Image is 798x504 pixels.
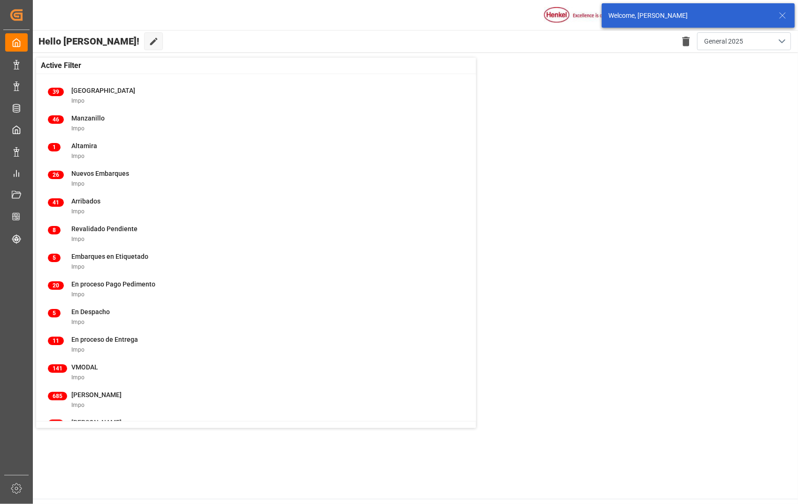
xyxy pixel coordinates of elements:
a: 39[GEOGRAPHIC_DATA]Impo [48,86,464,105]
span: Active Filter [41,60,81,71]
a: 26Nuevos EmbarquesImpo [48,169,464,188]
span: General 2025 [704,37,743,46]
span: En proceso Pago Pedimento [71,280,155,288]
a: 5Embarques en EtiquetadoImpo [48,252,464,271]
span: Arribados [71,197,100,205]
span: Impo [71,98,84,104]
span: 26 [48,171,64,179]
span: Impo [71,208,84,215]
a: 8Revalidado PendienteImpo [48,224,464,244]
span: 8 [48,226,61,234]
span: 1 [48,143,61,151]
a: 28[PERSON_NAME] [48,418,464,437]
span: 28 [48,420,64,428]
span: Impo [71,236,84,242]
a: 685[PERSON_NAME]Impo [48,390,464,410]
button: open menu [697,32,791,50]
span: Impo [71,374,84,381]
span: Impo [71,402,84,408]
a: 141VMODALImpo [48,362,464,382]
img: Henkel%20logo.jpg_1689854090.jpg [544,7,623,23]
a: 46ManzanilloImpo [48,113,464,133]
span: 20 [48,281,64,290]
span: 11 [48,337,64,345]
span: [PERSON_NAME] [71,391,122,399]
span: 41 [48,198,64,207]
span: Hello [PERSON_NAME]! [38,32,139,50]
span: Impo [71,346,84,353]
span: Nuevos Embarques [71,170,129,177]
span: 685 [48,392,67,400]
span: Embarques en Etiquetado [71,253,148,260]
span: Impo [71,291,84,298]
a: 11En proceso de EntregaImpo [48,335,464,354]
a: 41ArribadosImpo [48,196,464,216]
span: En proceso de Entrega [71,336,138,343]
a: 20En proceso Pago PedimentoImpo [48,279,464,299]
span: 141 [48,364,67,373]
span: 46 [48,115,64,124]
span: Impo [71,153,84,159]
a: 5En DespachoImpo [48,307,464,327]
span: [PERSON_NAME] [71,419,122,426]
span: Revalidado Pendiente [71,225,138,233]
span: VMODAL [71,363,98,371]
span: En Despacho [71,308,110,316]
span: Impo [71,263,84,270]
a: 1AltamiraImpo [48,141,464,161]
span: 5 [48,254,61,262]
span: Impo [71,125,84,132]
span: Manzanillo [71,114,105,122]
span: [GEOGRAPHIC_DATA] [71,87,135,94]
span: 5 [48,309,61,317]
span: Impo [71,319,84,325]
span: Altamira [71,142,97,150]
span: Impo [71,181,84,187]
div: Welcome, [PERSON_NAME] [608,11,770,21]
span: 39 [48,88,64,96]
